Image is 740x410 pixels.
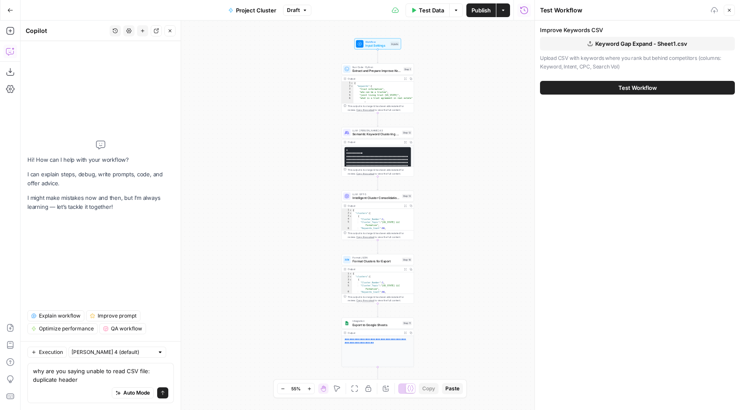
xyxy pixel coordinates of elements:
button: Draft [283,5,311,16]
button: Copy [419,383,439,394]
img: Group%201%201.png [345,321,349,326]
input: Claude Sonnet 4 (default) [72,348,154,357]
span: Test Data [419,6,444,15]
button: Execution [27,347,67,358]
span: Export to Google Sheets [352,322,400,327]
div: 4 [342,218,352,221]
button: Publish [466,3,496,17]
div: 5 [342,285,352,291]
div: WorkflowInput SettingsInputs [341,38,414,49]
button: Keyword Gap Expand - Sheet1.csv [540,37,735,51]
button: Paste [442,383,463,394]
div: 3 [342,278,352,281]
label: Improve Keywords CSV [540,26,735,34]
span: Explain workflow [39,312,81,320]
div: Step 16 [402,258,412,262]
p: I can explain steps, debug, write prompts, code, and offer advice. [27,170,174,188]
span: Draft [287,6,300,14]
div: 6 [342,291,352,294]
span: Toggle code folding, rows 3 through 11 [349,215,352,218]
span: QA workflow [111,325,142,333]
div: 1 [342,209,352,212]
g: Edge from step_11 to end [377,367,378,381]
g: Edge from step_1 to step_12 [377,113,378,127]
span: Workflow [365,40,388,44]
div: 4 [342,91,353,94]
div: This output is too large & has been abbreviated for review. to view the full content. [348,168,412,175]
span: Project Cluster [236,6,276,15]
span: Intelligent Cluster Consolidation and Metrics [352,196,400,200]
span: Format Clusters for Export [352,259,400,264]
div: 3 [342,88,353,91]
span: Run Code · Python [352,65,402,69]
g: Edge from start to step_1 [377,50,378,63]
div: 2 [342,85,353,88]
span: Toggle code folding, rows 2 through 12 [349,275,352,278]
div: Step 1 [403,67,412,71]
div: Copilot [26,27,107,35]
div: LLM · GPT-5Intelligent Cluster Consolidation and MetricsStep 13Output{ "clusters":[ { "Cluster_Nu... [341,190,414,240]
span: Improve prompt [98,312,137,320]
span: Toggle code folding, rows 1 through 13 [349,272,352,275]
div: LLM · [PERSON_NAME] 4.5Semantic Keyword Clustering AnalysisStep 12Output* **** **** ***** **** **... [341,127,414,177]
button: Improve prompt [86,310,140,321]
span: Test Workflow [618,83,657,92]
span: Semantic Keyword Clustering Analysis [352,132,400,137]
div: Run Code · PythonExtract and Prepare Improve KeywordsStep 1Output{ "keywords":[ "trust informatio... [341,63,414,113]
p: I might make mistakes now and then, but I’m always learning — let’s tackle it together! [27,193,174,211]
div: 4 [342,281,352,284]
div: Step 12 [402,131,412,135]
div: 1 [342,82,353,85]
p: Upload CSV with keywords where you rank but behind competitors (columns: Keyword, Intent, CPC, Se... [540,54,735,71]
div: 2 [342,212,352,215]
button: Auto Mode [112,387,154,398]
span: Optimize performance [39,325,94,333]
span: Toggle code folding, rows 1 through 13 [349,209,352,212]
button: Explain workflow [27,310,84,321]
div: 5 [342,221,352,227]
div: 6 [342,97,353,103]
div: 5 [342,94,353,97]
div: Inputs [390,42,399,46]
span: Toggle code folding, rows 1 through 169 [351,82,353,85]
div: Output [348,267,401,271]
span: Toggle code folding, rows 2 through 12 [349,212,352,215]
span: Toggle code folding, rows 3 through 11 [349,278,352,281]
span: Paste [445,385,460,392]
span: Copy the output [356,299,374,302]
div: Output [348,77,401,80]
div: 2 [342,275,352,278]
div: Step 13 [402,194,412,198]
p: Hi! How can I help with your workflow? [27,155,174,164]
div: Output [348,331,401,335]
button: Test Workflow [540,81,735,95]
span: Execution [39,348,63,356]
textarea: why are you saying unable to read CSV file: duplicate heade [33,367,168,384]
span: Format JSON [352,256,400,259]
div: 6 [342,227,352,230]
span: Integration [352,319,400,323]
div: 1 [342,272,352,275]
span: Keyword Gap Expand - Sheet1.csv [595,39,687,48]
span: 55% [291,385,301,392]
span: LLM · GPT-5 [352,192,400,196]
button: Project Cluster [223,3,281,17]
g: Edge from step_13 to step_16 [377,240,378,254]
span: Copy the output [356,235,374,238]
span: Publish [471,6,491,15]
g: Edge from step_16 to step_11 [377,303,378,317]
div: Format JSONFormat Clusters for ExportStep 16Output{ "clusters":[ { "Cluster_Number":1, "Cluster_T... [341,254,414,304]
button: Optimize performance [27,323,98,334]
div: This output is too large & has been abbreviated for review. to view the full content. [348,104,412,112]
span: Input Settings [365,43,388,48]
div: This output is too large & has been abbreviated for review. to view the full content. [348,232,412,239]
g: Edge from step_12 to step_13 [377,176,378,190]
span: Toggle code folding, rows 2 through 168 [351,85,353,88]
div: Step 11 [403,321,412,325]
span: Auto Mode [123,389,150,397]
button: Test Data [406,3,449,17]
span: Copy the output [356,109,374,112]
span: Copy [422,385,435,392]
div: This output is too large & has been abbreviated for review. to view the full content. [348,295,412,302]
div: Output [348,140,401,144]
